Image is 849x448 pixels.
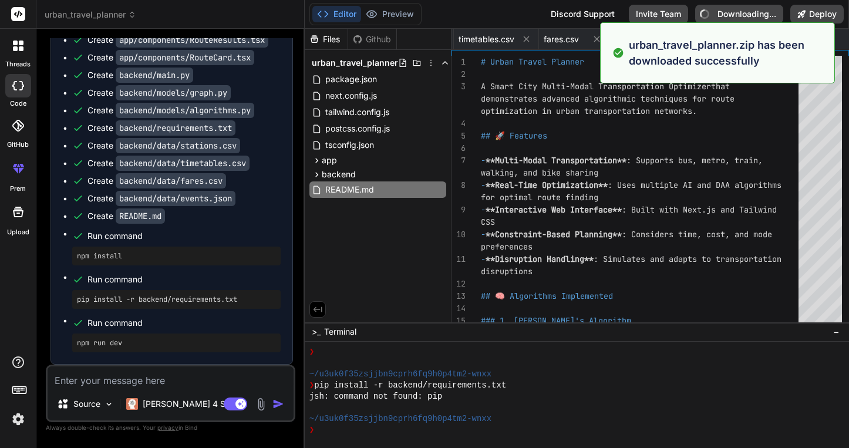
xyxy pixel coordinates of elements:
code: backend/data/events.json [116,191,235,206]
span: ## 🚀 Features [481,130,547,141]
div: Create [87,122,235,134]
span: oute [716,93,735,104]
span: next.config.js [324,89,378,103]
div: 14 [452,302,466,315]
div: Create [87,105,254,116]
pre: npm run dev [77,338,276,348]
span: : Supports bus, metro, train, [626,155,763,166]
span: preferences [481,241,533,252]
pre: npm install [77,251,276,261]
div: Create [87,87,231,99]
code: app/components/RouteCard.tsx [116,50,254,65]
button: Preview [361,6,419,22]
div: Create [87,193,235,204]
code: backend/main.py [116,68,193,83]
div: Create [87,140,240,151]
div: 5 [452,130,466,142]
span: ❯ [309,425,314,436]
span: ❯ [309,380,314,391]
code: README.md [116,208,165,224]
span: walking, and bike sharing [481,167,598,178]
span: package.json [324,72,378,86]
span: # Urban Travel Planner [481,56,584,67]
img: settings [8,409,28,429]
span: for optimal route finding [481,192,598,203]
span: : Simulates and adapts to transportation [594,254,781,264]
span: timetables.csv [459,33,514,45]
button: Editor [312,6,361,22]
span: Terminal [324,326,356,338]
p: urban_travel_planner.zip has been downloaded successfully [629,37,827,69]
img: alert [612,37,624,69]
span: urban_travel_planner [312,57,398,69]
span: ~/u3uk0f35zsjjbn9cprh6fq9h0p4tm2-wnxx [309,369,491,380]
button: − [831,322,842,341]
div: 8 [452,179,466,191]
span: Run command [87,274,281,285]
div: 11 [452,253,466,265]
div: 6 [452,142,466,154]
span: ## 🧠 Algorithms Implemented [481,291,613,301]
span: ❯ [309,346,314,358]
span: tsconfig.json [324,138,375,152]
label: Upload [7,227,29,237]
code: backend/data/stations.csv [116,138,240,153]
label: threads [5,59,31,69]
span: tailwind.config.js [324,105,390,119]
div: 15 [452,315,466,327]
code: backend/requirements.txt [116,120,235,136]
span: backend [322,169,356,180]
span: : Considers time, cost, and mode [622,229,772,240]
span: app [322,154,337,166]
p: Always double-check its answers. Your in Bind [46,422,295,433]
label: GitHub [7,140,29,150]
div: Create [87,210,165,222]
span: >_ [312,326,321,338]
span: disruptions [481,266,533,277]
img: icon [272,398,284,410]
div: 3 [452,80,466,93]
div: Create [87,34,268,46]
span: CSS [481,217,495,227]
span: demonstrates advanced algorithmic techniques for r [481,93,716,104]
div: 9 [452,204,466,216]
img: attachment [254,398,268,411]
div: 12 [452,278,466,290]
span: optimization in urban transportation networks. [481,106,697,116]
span: - [481,155,486,166]
p: [PERSON_NAME] 4 S.. [143,398,230,410]
span: **Disruption Handling** [486,254,594,264]
code: app/components/RouteResults.tsx [116,32,268,48]
pre: pip install -r backend/requirements.txt [77,295,276,304]
span: ~/u3uk0f35zsjjbn9cprh6fq9h0p4tm2-wnxx [309,413,491,425]
div: 7 [452,154,466,167]
div: Create [87,175,226,187]
span: Run command [87,317,281,329]
span: jsh: command not found: pip [309,391,443,402]
span: **Constraint-Based Planning** [486,229,622,240]
span: privacy [157,424,178,431]
div: 10 [452,228,466,241]
span: - [481,180,486,190]
img: Claude 4 Sonnet [126,398,138,410]
div: 2 [452,68,466,80]
span: **Real-Time Optimization** [486,180,608,190]
span: - [481,254,486,264]
button: Downloading... [695,5,783,23]
code: backend/data/fares.csv [116,173,226,188]
span: ### 1. [PERSON_NAME]'s Algorithm [481,315,631,326]
span: A Smart City Multi-Modal Transportation Optimizer [481,81,711,92]
div: Create [87,157,250,169]
div: Create [87,52,254,63]
span: postcss.config.js [324,122,391,136]
code: backend/models/algorithms.py [116,103,254,118]
span: - [481,229,486,240]
code: backend/data/timetables.csv [116,156,250,171]
span: README.md [324,183,375,197]
div: Files [305,33,348,45]
span: **Interactive Web Interface** [486,204,622,215]
label: prem [10,184,26,194]
span: fares.csv [544,33,579,45]
div: Discord Support [544,5,622,23]
div: 4 [452,117,466,130]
